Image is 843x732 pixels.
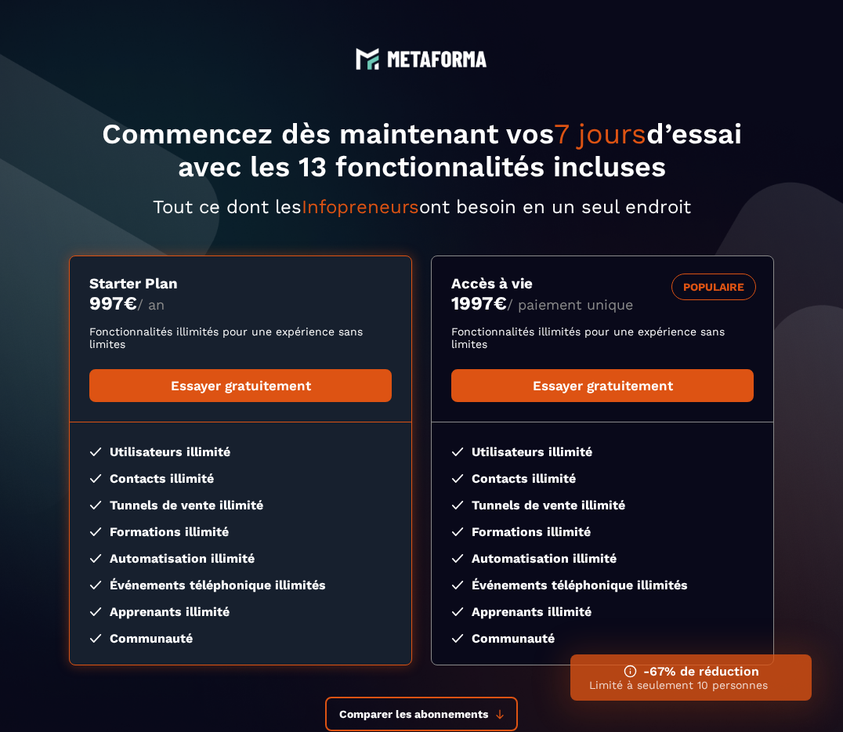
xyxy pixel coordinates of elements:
[494,292,507,314] currency: €
[451,474,464,483] img: checked
[89,448,102,456] img: checked
[451,524,754,539] li: Formations illimité
[89,325,392,350] p: Fonctionnalités illimités pour une expérience sans limites
[356,47,379,71] img: logo
[451,471,754,486] li: Contacts illimité
[451,631,754,646] li: Communauté
[89,524,392,539] li: Formations illimité
[89,444,392,459] li: Utilisateurs illimité
[89,554,102,563] img: checked
[89,501,102,509] img: checked
[451,444,754,459] li: Utilisateurs illimité
[451,607,464,616] img: checked
[589,664,793,679] h3: -67% de réduction
[451,527,464,536] img: checked
[89,604,392,619] li: Apprenants illimité
[554,118,646,150] span: 7 jours
[89,578,392,592] li: Événements téléphonique illimités
[89,369,392,402] a: Essayer gratuitement
[451,551,754,566] li: Automatisation illimité
[89,634,102,643] img: checked
[89,631,392,646] li: Communauté
[589,679,793,691] p: Limité à seulement 10 personnes
[89,474,102,483] img: checked
[451,498,754,513] li: Tunnels de vente illimité
[451,275,754,292] h3: Accès à vie
[325,697,518,731] button: Comparer les abonnements
[624,665,637,678] img: ifno
[89,581,102,589] img: checked
[137,296,165,313] span: / an
[507,296,633,313] span: / paiement unique
[451,554,464,563] img: checked
[89,498,392,513] li: Tunnels de vente illimité
[302,196,419,218] span: Infopreneurs
[89,275,392,292] h3: Starter Plan
[451,448,464,456] img: checked
[451,501,464,509] img: checked
[387,51,487,67] img: logo
[89,551,392,566] li: Automatisation illimité
[69,196,774,218] p: Tout ce dont les ont besoin en un seul endroit
[89,527,102,536] img: checked
[89,607,102,616] img: checked
[69,118,774,183] h1: Commencez dès maintenant vos d’essai avec les 13 fonctionnalités incluses
[671,274,756,300] div: POPULAIRE
[451,369,754,402] a: Essayer gratuitement
[124,292,137,314] currency: €
[451,581,464,589] img: checked
[451,292,507,314] money: 1997
[339,708,488,720] span: Comparer les abonnements
[89,292,137,314] money: 997
[451,604,754,619] li: Apprenants illimité
[89,471,392,486] li: Contacts illimité
[451,325,754,350] p: Fonctionnalités illimités pour une expérience sans limites
[451,578,754,592] li: Événements téléphonique illimités
[451,634,464,643] img: checked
